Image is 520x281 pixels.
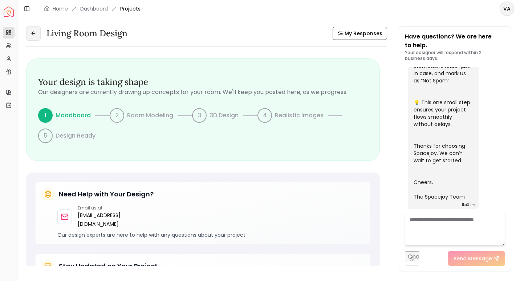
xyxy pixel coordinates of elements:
div: 4 [257,108,272,123]
p: Moodboard [56,111,91,120]
button: VA [500,1,514,16]
p: Our design experts are here to help with any questions about your project. [57,231,365,239]
h5: Need Help with Your Design? [59,189,154,199]
div: 1 [38,108,53,123]
p: 3D Design [210,111,239,120]
div: 5 [38,129,53,143]
p: Email us at [78,205,126,211]
h3: Your design is taking shape [38,76,368,88]
img: Spacejoy Logo [4,7,14,17]
p: Room Modeling [127,111,173,120]
div: 3 [192,108,207,123]
h5: Stay Updated on Your Project [59,261,158,271]
p: Our designers are currently drawing up concepts for your room. We'll keep you posted here, as we ... [38,88,368,97]
span: My Responses [345,30,382,37]
span: Projects [120,5,141,12]
nav: breadcrumb [44,5,141,12]
div: 2 [110,108,124,123]
span: VA [500,2,513,15]
p: Your designer will respond within 2 business days. [405,50,505,61]
h3: Living Room design [46,28,127,39]
a: [EMAIL_ADDRESS][DOMAIN_NAME] [78,211,126,228]
p: Have questions? We are here to help. [405,32,505,50]
a: Dashboard [80,5,108,12]
a: Home [53,5,68,12]
a: Spacejoy [4,7,14,17]
p: Design Ready [56,131,96,140]
p: Realistic Images [275,111,324,120]
button: My Responses [333,27,387,40]
div: 11:43 PM [462,201,476,208]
